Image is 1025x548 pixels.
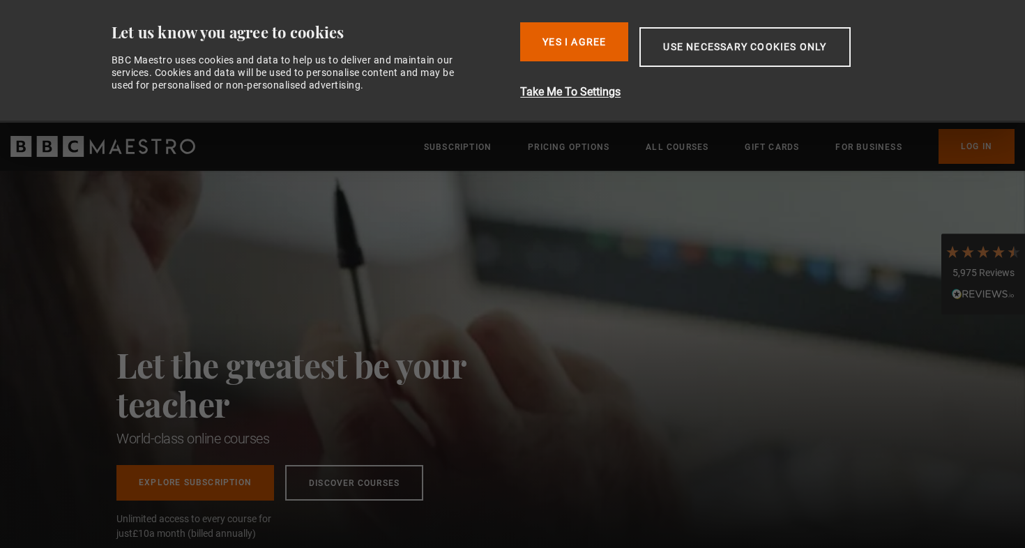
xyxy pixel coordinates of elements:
[835,140,902,154] a: For business
[10,136,195,157] svg: BBC Maestro
[285,465,423,501] a: Discover Courses
[945,244,1022,259] div: 4.7 Stars
[520,84,924,100] button: Take Me To Settings
[528,140,609,154] a: Pricing Options
[945,266,1022,280] div: 5,975 Reviews
[116,465,274,501] a: Explore Subscription
[646,140,708,154] a: All Courses
[424,140,492,154] a: Subscription
[116,429,528,448] h1: World-class online courses
[945,287,1022,304] div: Read All Reviews
[952,289,1015,298] img: REVIEWS.io
[941,234,1025,314] div: 5,975 ReviewsRead All Reviews
[112,54,470,92] div: BBC Maestro uses cookies and data to help us to deliver and maintain our services. Cookies and da...
[639,27,850,67] button: Use necessary cookies only
[939,129,1015,164] a: Log In
[112,22,510,43] div: Let us know you agree to cookies
[424,129,1015,164] nav: Primary
[520,22,628,61] button: Yes I Agree
[745,140,799,154] a: Gift Cards
[116,345,528,423] h2: Let the greatest be your teacher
